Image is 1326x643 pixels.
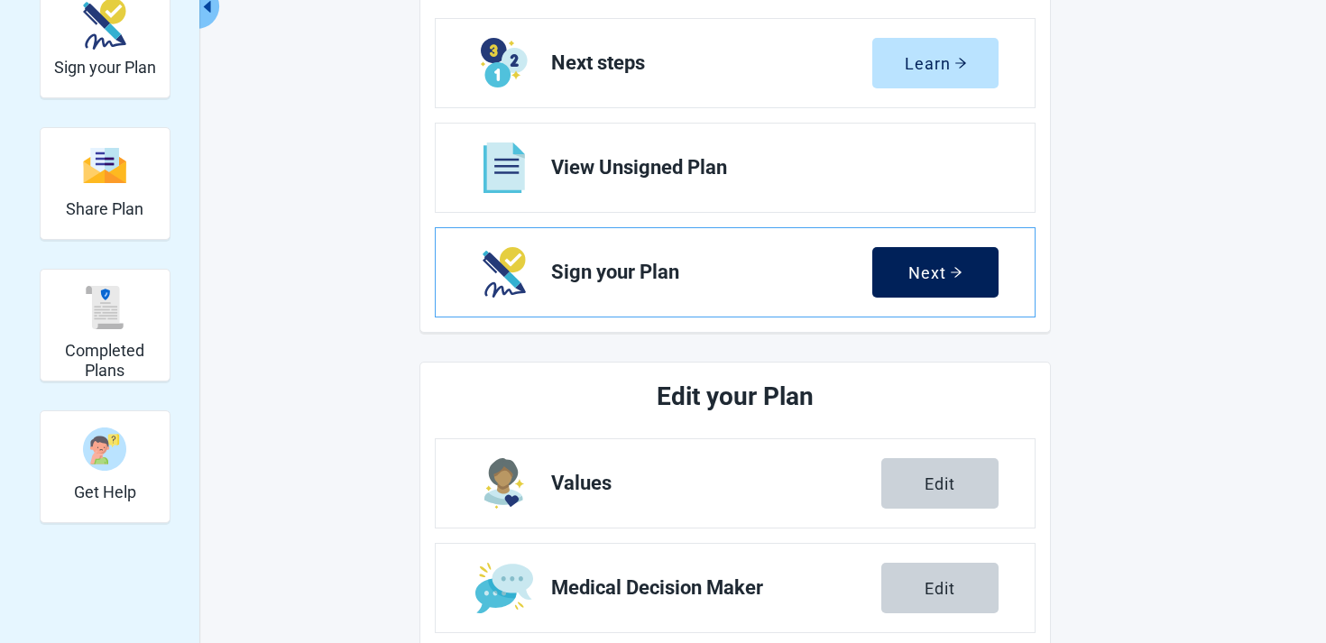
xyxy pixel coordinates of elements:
h2: Get Help [74,482,136,502]
a: Next Sign your Plan section [436,228,1035,317]
div: Next [908,263,962,281]
a: Edit Values section [436,439,1035,528]
div: Completed Plans [40,269,170,381]
button: Nextarrow-right [872,247,999,298]
button: Edit [881,563,999,613]
button: Learnarrow-right [872,38,999,88]
span: Next steps [551,52,872,74]
span: View Unsigned Plan [551,157,984,179]
span: arrow-right [954,57,967,69]
a: Learn Next steps section [436,19,1035,107]
span: Values [551,473,881,494]
span: Sign your Plan [551,262,872,283]
div: Edit [925,579,955,597]
div: Share Plan [40,127,170,240]
div: Edit [925,474,955,492]
a: View View Unsigned Plan section [436,124,1035,212]
div: Get Help [40,410,170,523]
button: Edit [881,458,999,509]
span: arrow-right [950,266,962,279]
h2: Sign your Plan [54,58,156,78]
img: svg%3e [83,146,126,185]
h2: Edit your Plan [502,377,968,417]
a: Edit Medical Decision Maker section [436,544,1035,632]
span: Medical Decision Maker [551,577,881,599]
div: Learn [905,54,967,72]
img: svg%3e [83,286,126,329]
img: person-question-x68TBcxA.svg [83,427,126,471]
h2: Completed Plans [48,341,162,380]
h2: Share Plan [66,199,143,219]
